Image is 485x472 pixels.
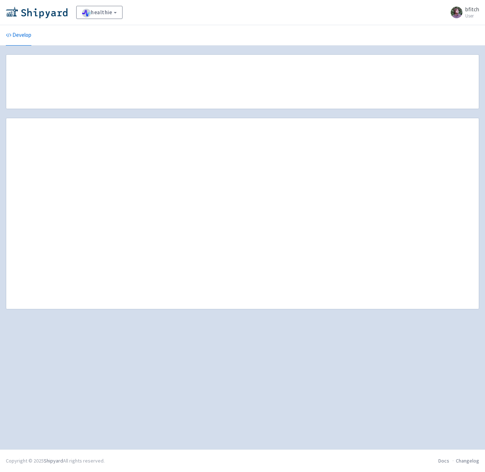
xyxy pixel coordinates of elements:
span: bfitch [465,6,479,13]
small: User [465,13,479,18]
a: bfitch User [446,7,479,18]
a: Docs [438,457,449,464]
a: healthie [76,6,123,19]
a: Shipyard [44,457,63,464]
img: Shipyard logo [6,7,67,18]
a: Develop [6,25,31,46]
a: Changelog [456,457,479,464]
div: Copyright © 2025 All rights reserved. [6,457,105,465]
